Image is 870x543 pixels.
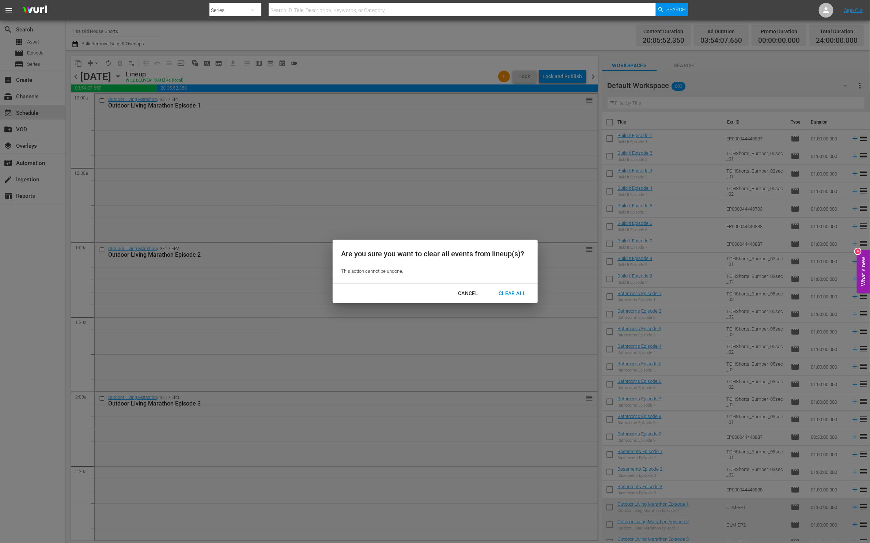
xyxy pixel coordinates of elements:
[452,289,484,298] div: Cancel
[666,3,686,16] span: Search
[857,250,870,293] button: Open Feedback Widget
[855,248,861,254] div: 4
[341,249,525,259] div: Are you sure you want to clear all events from lineup(s)?
[493,289,532,298] div: Clear All
[490,287,534,300] button: Clear All
[18,2,53,19] img: ans4CAIJ8jUAAAAAAAAAAAAAAAAAAAAAAAAgQb4GAAAAAAAAAAAAAAAAAAAAAAAAJMjXAAAAAAAAAAAAAAAAAAAAAAAAgAT5G...
[341,268,525,275] p: This action cannot be undone.
[4,6,13,15] span: menu
[844,7,863,13] a: Sign Out
[449,287,487,300] button: Cancel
